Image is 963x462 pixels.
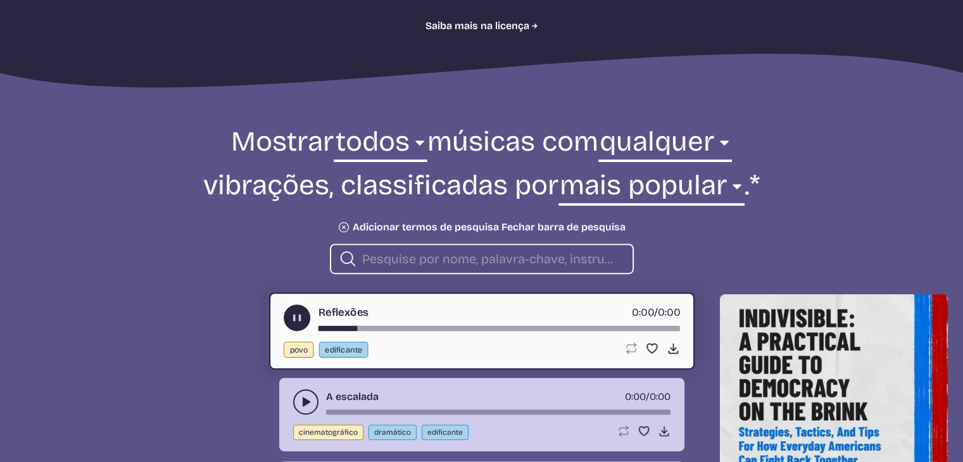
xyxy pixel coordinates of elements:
[353,221,499,233] font: Adicionar termos de pesquisa
[318,326,679,331] div: barra de tempo da música
[334,123,427,167] select: gênero
[658,306,680,318] font: 0:00
[646,390,650,403] font: /
[427,428,463,437] font: edificante
[624,342,637,355] button: Laço
[645,342,658,355] button: Favorito
[745,168,750,202] font: .
[203,168,558,202] font: vibrações, classificadas por
[231,125,334,158] font: Mostrar
[653,306,657,318] font: /
[293,389,318,415] button: alternar reprodução-pausa
[326,390,379,403] font: A escalada
[299,428,358,437] font: cinematográfico
[422,425,469,440] button: edificante
[284,342,313,358] button: povo
[318,306,368,318] font: Reflexões
[293,425,363,440] button: cinematográfico
[558,167,745,211] select: classificação
[617,425,630,437] button: Laço
[425,20,529,32] font: Saiba mais na licença
[289,345,307,354] font: povo
[318,342,368,358] button: edificante
[374,428,411,437] font: dramático
[650,390,670,403] font: 0:00
[427,125,598,158] font: músicas com
[368,425,417,440] button: dramático
[632,306,654,318] span: cronômetro
[362,251,622,267] input: procurar
[638,425,650,437] button: Favorito
[337,221,626,234] button: Adicionar termos de pesquisaFechar barra de pesquisa
[625,390,646,403] span: cronômetro
[625,390,646,403] font: 0:00
[318,304,368,320] a: Reflexões
[425,18,538,34] a: Saiba mais na licença
[632,306,654,318] font: 0:00
[598,123,732,167] select: vibração
[501,221,626,233] font: Fechar barra de pesquisa
[326,389,379,404] a: A escalada
[325,345,362,354] font: edificante
[284,304,310,331] button: alternar reprodução-pausa
[326,409,670,415] div: barra de tempo da música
